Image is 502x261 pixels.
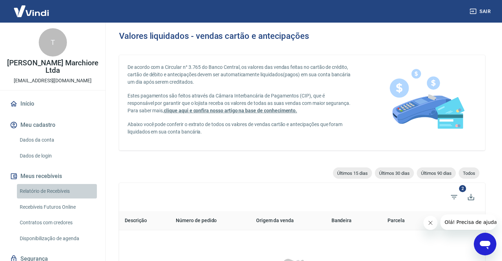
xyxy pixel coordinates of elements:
div: Últimos 30 dias [375,167,414,179]
iframe: Botão para abrir a janela de mensagens [474,233,496,255]
span: Filtros [446,189,463,206]
img: Vindi [8,0,54,22]
a: Contratos com credores [17,215,97,230]
a: Relatório de Recebíveis [17,184,97,198]
a: Recebíveis Futuros Online [17,200,97,214]
button: Baixar listagem [463,189,479,206]
a: Dados de login [17,149,97,163]
button: Meus recebíveis [8,168,97,184]
a: Início [8,96,97,112]
th: Origem da venda [250,211,326,230]
div: T [39,28,67,57]
a: clique aqui e confira nosso artigo na base de conhecimento. [164,108,297,113]
p: [PERSON_NAME] Marchiore Ltda [6,59,100,74]
p: [EMAIL_ADDRESS][DOMAIN_NAME] [14,77,92,84]
span: Últimos 90 dias [417,171,456,176]
a: Disponibilização de agenda [17,231,97,246]
div: Todos [459,167,479,179]
p: Abaixo você pode conferir o extrato de todos os valores de vendas cartão e antecipações que foram... [128,121,352,136]
span: Últimos 15 dias [333,171,372,176]
iframe: Mensagem da empresa [440,214,496,230]
th: Número de pedido [170,211,250,230]
th: Bandeira [326,211,374,230]
button: Meu cadastro [8,117,97,133]
iframe: Fechar mensagem [423,216,438,230]
button: Sair [468,5,494,18]
span: Todos [459,171,479,176]
p: Estes pagamentos são feitos através da Câmara Interbancária de Pagamentos (CIP), que é responsáve... [128,92,352,114]
span: 2 [459,185,466,192]
img: card-liquidations.916113cab14af1f97834.png [379,55,474,150]
a: Dados da conta [17,133,97,147]
div: Últimos 90 dias [417,167,456,179]
th: Parcela [374,211,418,230]
th: Descrição [119,211,170,230]
th: Valor recebido [418,211,485,230]
p: De acordo com a Circular n° 3.765 do Banco Central, os valores das vendas feitas no cartão de cré... [128,64,352,86]
span: Últimos 30 dias [375,171,414,176]
h3: Valores liquidados - vendas cartão e antecipações [119,31,309,41]
div: Últimos 15 dias [333,167,372,179]
span: Olá! Precisa de ajuda? [4,5,59,11]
